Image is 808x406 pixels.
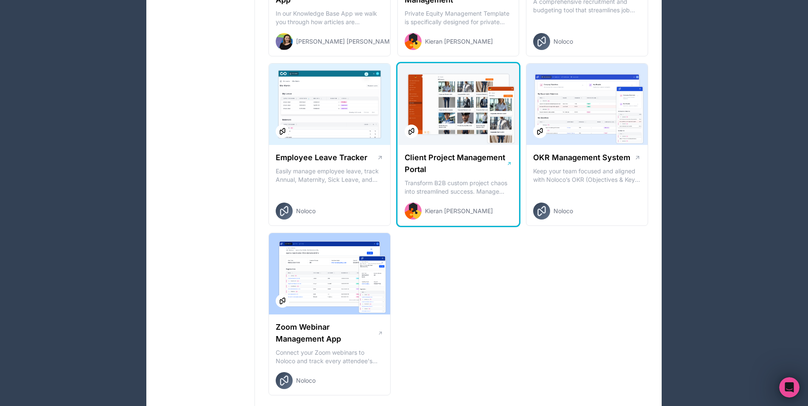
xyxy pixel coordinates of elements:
[296,37,395,46] span: [PERSON_NAME] [PERSON_NAME]
[276,9,383,26] p: In our Knowledge Base App we walk you through how articles are submitted, approved, and managed, ...
[276,321,377,345] h1: Zoom Webinar Management App
[779,377,800,398] iframe: Intercom live chat
[296,207,316,215] span: Noloco
[425,37,493,46] span: Kieran [PERSON_NAME]
[405,152,507,175] h1: Client Project Management Portal
[276,348,383,365] p: Connect your Zoom webinars to Noloco and track every attendee's journey — from registration to en...
[276,152,367,164] h1: Employee Leave Tracker
[533,167,641,184] p: Keep your team focused and aligned with Noloco’s OKR (Objectives & Key Results) Management System...
[405,9,512,26] p: Private Equity Management Template is specifically designed for private equity and venture capita...
[554,207,573,215] span: Noloco
[296,376,316,385] span: Noloco
[533,152,630,164] h1: OKR Management System
[425,207,493,215] span: Kieran [PERSON_NAME]
[276,167,383,184] p: Easily manage employee leave, track Annual, Maternity, Sick Leave, and more. Keep tabs on leave b...
[554,37,573,46] span: Noloco
[405,179,512,196] p: Transform B2B custom project chaos into streamlined success. Manage client inquiries, track proje...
